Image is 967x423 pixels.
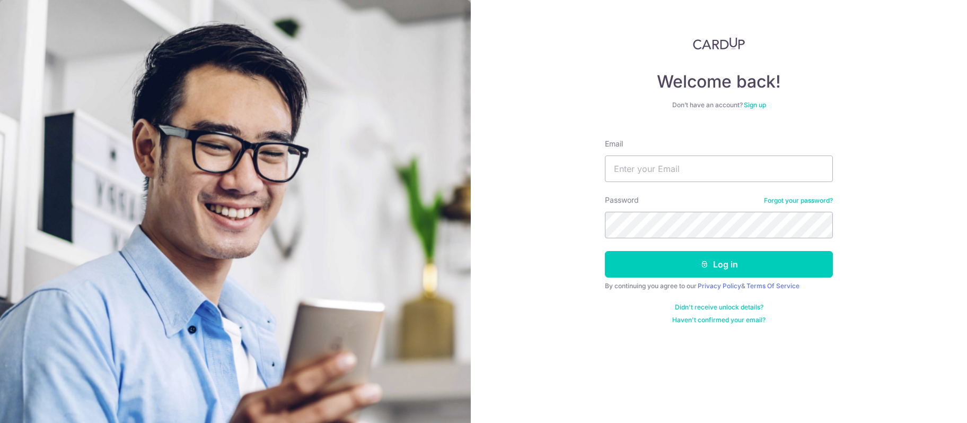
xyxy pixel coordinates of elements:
a: Sign up [744,101,766,109]
label: Password [605,195,639,205]
input: Enter your Email [605,156,833,182]
a: Haven't confirmed your email? [672,316,766,324]
label: Email [605,139,623,149]
div: By continuing you agree to our & [605,282,833,290]
a: Forgot your password? [764,196,833,205]
img: CardUp Logo [693,37,745,50]
a: Privacy Policy [698,282,741,290]
div: Don’t have an account? [605,101,833,109]
a: Didn't receive unlock details? [675,303,763,312]
h4: Welcome back! [605,71,833,92]
a: Terms Of Service [746,282,799,290]
button: Log in [605,251,833,278]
